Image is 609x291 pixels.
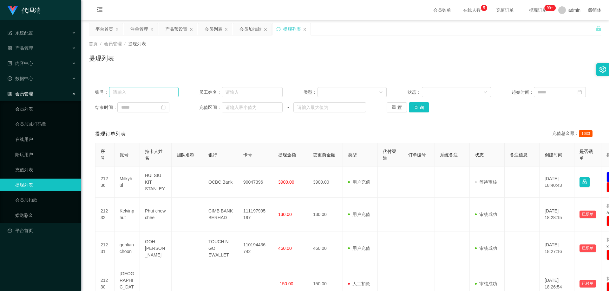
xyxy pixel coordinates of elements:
[100,41,101,46] span: /
[8,46,33,51] span: 产品管理
[140,167,172,198] td: HUI SIU KIT STANLEY
[243,152,252,157] span: 卡号
[15,148,76,161] a: 陪玩用户
[348,152,357,157] span: 类型
[15,103,76,115] a: 会员列表
[303,28,307,31] i: 图标: close
[283,104,293,111] span: ~
[15,163,76,176] a: 充值列表
[95,198,115,231] td: 21232
[379,90,383,95] i: 图标: down
[203,231,238,265] td: TOUCH N GO EWALLET
[264,28,267,31] i: 图标: close
[89,0,110,21] i: 图标: menu-fold
[95,23,113,35] div: 平台首页
[95,104,117,111] span: 结束时间：
[239,23,262,35] div: 会员加扣款
[8,92,12,96] i: 图标: table
[481,5,487,11] sup: 5
[203,167,238,198] td: OCBC Bank
[115,231,140,265] td: gohlianchoon
[104,41,122,46] span: 会员管理
[599,66,606,73] i: 图标: setting
[475,281,497,286] span: 审核成功
[580,244,596,252] button: 已锁单
[383,149,396,161] span: 代付渠道
[408,152,426,157] span: 订单编号
[140,231,172,265] td: GOH [PERSON_NAME]
[580,177,590,187] button: 图标: lock
[15,209,76,222] a: 赠送彩金
[409,102,429,112] button: 查 询
[278,152,296,157] span: 提现金额
[89,54,114,63] h1: 提现列表
[177,152,194,157] span: 团队名称
[283,23,301,35] div: 提现列表
[580,149,593,161] span: 是否锁单
[408,89,422,96] span: 状态：
[120,152,128,157] span: 账号
[150,28,154,31] i: 图标: close
[161,105,166,110] i: 图标: calendar
[348,281,370,286] span: 人工扣款
[304,89,318,96] span: 类型：
[387,102,407,112] button: 重 置
[95,130,126,138] span: 提现订单列表
[493,8,517,12] span: 充值订单
[483,5,485,11] p: 5
[8,61,33,66] span: 内容中心
[8,224,76,237] a: 图标: dashboard平台首页
[8,30,33,35] span: 系统配置
[510,152,527,157] span: 备注信息
[278,180,294,185] span: 3900.00
[109,87,179,97] input: 请输入
[544,5,556,11] sup: 1110
[552,130,595,138] div: 充值总金额：
[15,118,76,130] a: 会员加减打码量
[483,90,487,95] i: 图标: down
[348,180,370,185] span: 用户充值
[308,231,343,265] td: 460.00
[276,27,281,31] i: 图标: sync
[579,130,593,137] span: 1630
[8,46,12,50] i: 图标: appstore-o
[475,212,497,217] span: 审核成功
[8,8,41,13] a: 代理端
[199,89,221,96] span: 员工姓名：
[208,152,217,157] span: 银行
[580,280,596,288] button: 已锁单
[588,8,593,12] i: 图标: global
[124,41,126,46] span: /
[348,212,370,217] span: 用户充值
[165,23,187,35] div: 产品预设置
[540,167,574,198] td: [DATE] 18:40:43
[578,90,582,94] i: 图标: calendar
[238,231,273,265] td: 110194436742
[540,231,574,265] td: [DATE] 18:27:16
[89,41,98,46] span: 首页
[580,211,596,218] button: 已锁单
[128,41,146,46] span: 提现列表
[278,212,292,217] span: 130.00
[8,76,12,81] i: 图标: check-circle-o
[308,167,343,198] td: 3900.00
[278,281,293,286] span: -150.00
[8,91,33,96] span: 会员管理
[238,198,273,231] td: 111197995197
[8,61,12,66] i: 图标: profile
[222,102,283,112] input: 请输入最小值为
[205,23,222,35] div: 会员列表
[15,194,76,206] a: 会员加扣款
[189,28,193,31] i: 图标: close
[460,8,484,12] span: 在线人数
[440,152,458,157] span: 系统备注
[526,8,550,12] span: 提现订单
[115,167,140,198] td: Milkyhui
[348,246,370,251] span: 用户充值
[101,149,105,161] span: 序号
[15,179,76,191] a: 提现列表
[512,89,534,96] span: 起始时间：
[8,6,18,15] img: logo.9652507e.png
[145,149,163,161] span: 持卡人姓名
[115,28,119,31] i: 图标: close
